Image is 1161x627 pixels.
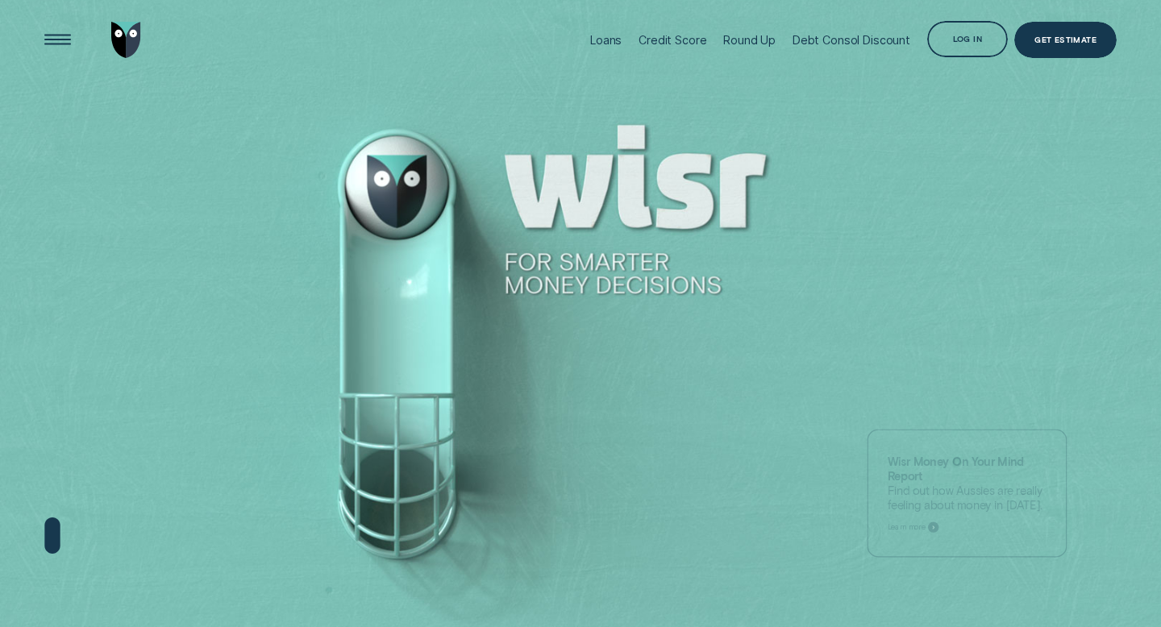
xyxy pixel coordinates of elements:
[40,22,76,58] button: Open Menu
[888,523,926,532] span: Learn more
[1014,22,1117,58] a: Get Estimate
[888,455,1047,513] p: Find out how Aussies are really feeling about money in [DATE].
[793,33,910,47] div: Debt Consol Discount
[639,33,706,47] div: Credit Score
[888,455,1025,483] strong: Wisr Money On Your Mind Report
[927,21,1008,57] button: Log in
[868,430,1067,558] a: Wisr Money On Your Mind ReportFind out how Aussies are really feeling about money in [DATE].Learn...
[590,33,622,47] div: Loans
[723,33,776,47] div: Round Up
[111,22,141,58] img: Wisr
